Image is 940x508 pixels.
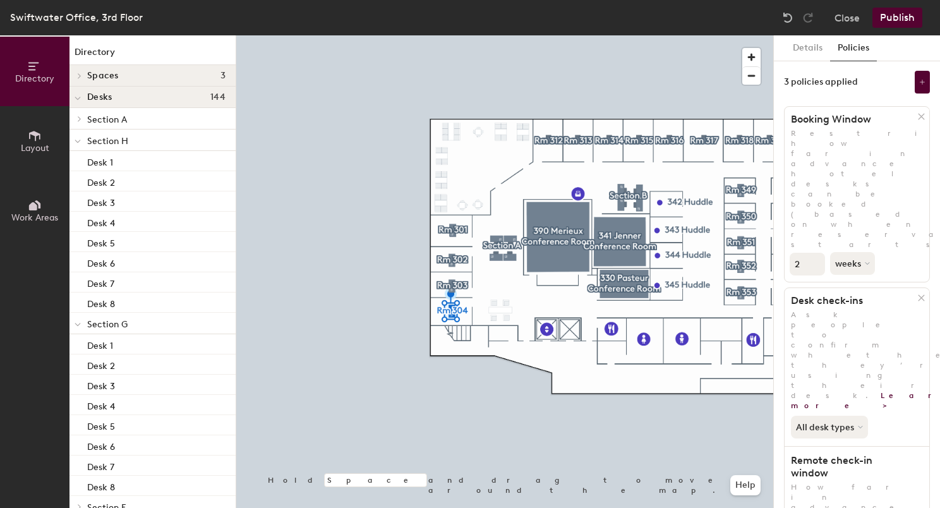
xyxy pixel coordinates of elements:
[872,8,922,28] button: Publish
[87,234,115,249] p: Desk 5
[87,357,115,372] p: Desk 2
[87,478,115,493] p: Desk 8
[785,128,929,250] p: Restrict how far in advance hotel desks can be booked (based on when reservation starts).
[781,11,794,24] img: Undo
[87,319,128,330] span: Section G
[10,9,143,25] div: Swiftwater Office, 3rd Floor
[785,35,830,61] button: Details
[87,438,115,452] p: Desk 6
[87,377,115,392] p: Desk 3
[87,174,115,188] p: Desk 2
[802,11,814,24] img: Redo
[21,143,49,154] span: Layout
[69,45,236,65] h1: Directory
[830,35,877,61] button: Policies
[220,71,226,81] span: 3
[87,194,115,209] p: Desk 3
[730,475,761,495] button: Help
[87,337,113,351] p: Desk 1
[87,397,115,412] p: Desk 4
[830,252,875,275] button: weeks
[87,136,128,147] span: Section H
[87,458,114,473] p: Desk 7
[87,255,115,269] p: Desk 6
[11,212,58,223] span: Work Areas
[87,295,115,310] p: Desk 8
[87,114,127,125] span: Section A
[784,77,858,87] div: 3 policies applied
[87,71,119,81] span: Spaces
[785,294,918,307] h1: Desk check-ins
[87,92,112,102] span: Desks
[785,454,918,480] h1: Remote check-in window
[791,416,868,438] button: All desk types
[210,92,226,102] span: 144
[835,8,860,28] button: Close
[87,275,114,289] p: Desk 7
[87,214,115,229] p: Desk 4
[87,154,113,168] p: Desk 1
[15,73,54,84] span: Directory
[87,418,115,432] p: Desk 5
[785,113,918,126] h1: Booking Window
